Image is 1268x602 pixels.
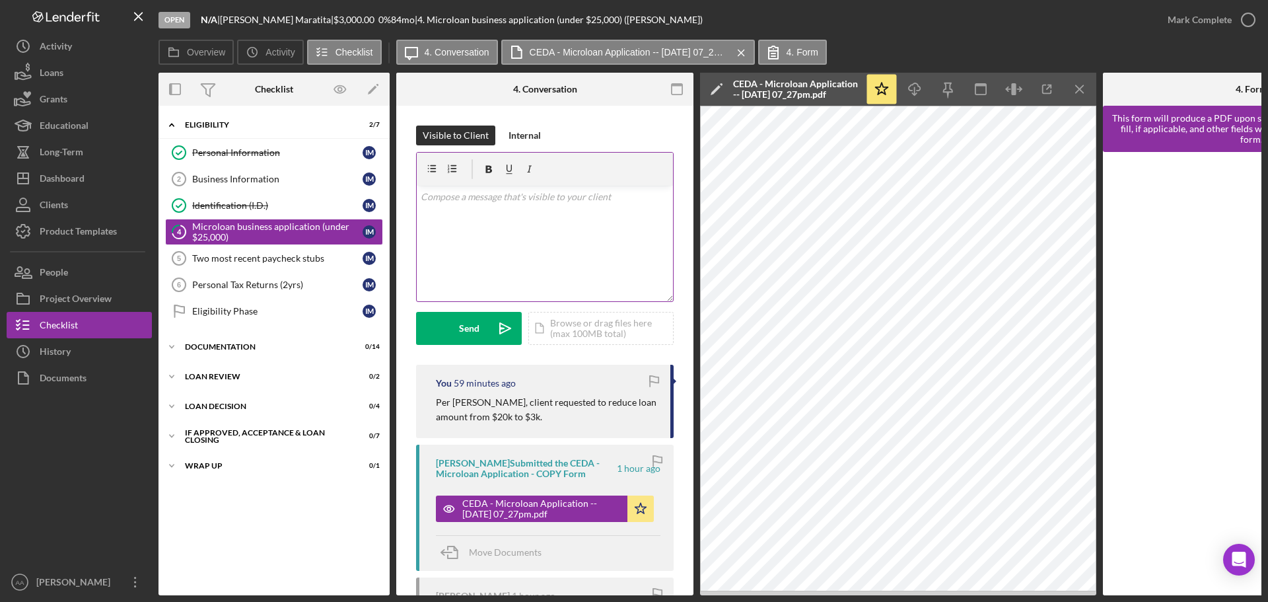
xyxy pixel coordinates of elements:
tspan: 6 [177,281,181,289]
div: Mark Complete [1168,7,1232,33]
p: Per [PERSON_NAME], client requested to reduce loan amount from $20k to $3k. [436,395,657,425]
div: Personal Tax Returns (2yrs) [192,280,363,290]
div: 2 / 7 [356,121,380,129]
div: 0 / 7 [356,432,380,440]
div: I M [363,146,376,159]
div: CEDA - Microloan Application -- [DATE] 07_27pm.pdf [462,498,621,519]
div: Eligibility Phase [192,306,363,317]
label: CEDA - Microloan Application -- [DATE] 07_27pm.pdf [530,47,728,57]
button: CEDA - Microloan Application -- [DATE] 07_27pm.pdf [501,40,755,65]
label: 4. Conversation [425,47,489,57]
a: Identification (I.D.)IM [165,192,383,219]
tspan: 5 [177,254,181,262]
text: AA [16,579,24,586]
a: Personal InformationIM [165,139,383,166]
button: 4. Form [758,40,827,65]
span: Move Documents [469,546,542,558]
div: [PERSON_NAME] Maratita | [220,15,334,25]
div: 0 / 4 [356,402,380,410]
div: 0 / 14 [356,343,380,351]
button: Overview [158,40,234,65]
label: 4. Form [787,47,818,57]
div: I M [363,252,376,265]
button: CEDA - Microloan Application -- [DATE] 07_27pm.pdf [436,496,654,522]
button: 4. Conversation [396,40,498,65]
div: Documentation [185,343,347,351]
div: [PERSON_NAME] [436,591,510,601]
div: Send [459,312,479,345]
div: Checklist [255,84,293,94]
div: I M [363,172,376,186]
div: 84 mo [391,15,415,25]
div: 4. Form [1236,84,1267,94]
button: AA[PERSON_NAME] [7,569,152,595]
tspan: 4 [177,227,182,236]
label: Overview [187,47,225,57]
button: Checklist [307,40,382,65]
div: You [436,378,452,389]
button: Send [416,312,522,345]
time: 2025-08-10 23:30 [454,378,516,389]
a: 5Two most recent paycheck stubsIM [165,245,383,272]
a: 4Microloan business application (under $25,000)IM [165,219,383,245]
button: Visible to Client [416,126,495,145]
div: Microloan business application (under $25,000) [192,221,363,243]
div: | [201,15,220,25]
div: Two most recent paycheck stubs [192,253,363,264]
div: 0 % [378,15,391,25]
button: Internal [502,126,547,145]
div: $3,000.00 [334,15,378,25]
div: Identification (I.D.) [192,200,363,211]
tspan: 2 [177,175,181,183]
div: Personal Information [192,147,363,158]
div: 0 / 1 [356,462,380,470]
a: Eligibility PhaseIM [165,298,383,324]
div: Visible to Client [423,126,489,145]
a: 2Business InformationIM [165,166,383,192]
div: [PERSON_NAME] [33,569,119,599]
div: I M [363,278,376,291]
div: 4. Conversation [513,84,577,94]
button: Activity [237,40,303,65]
label: Checklist [335,47,373,57]
button: Move Documents [436,536,555,569]
div: If approved, acceptance & loan closing [185,429,347,444]
div: CEDA - Microloan Application -- [DATE] 07_27pm.pdf [733,79,859,100]
time: 2025-08-10 23:09 [512,591,555,601]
